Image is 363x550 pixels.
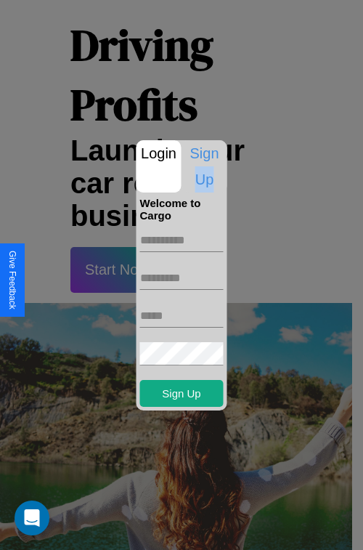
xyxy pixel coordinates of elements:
[140,197,224,222] h4: Welcome to Cargo
[182,140,227,193] p: Sign Up
[140,380,224,407] button: Sign Up
[7,251,17,310] div: Give Feedback
[15,501,49,535] div: Open Intercom Messenger
[136,140,181,166] p: Login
